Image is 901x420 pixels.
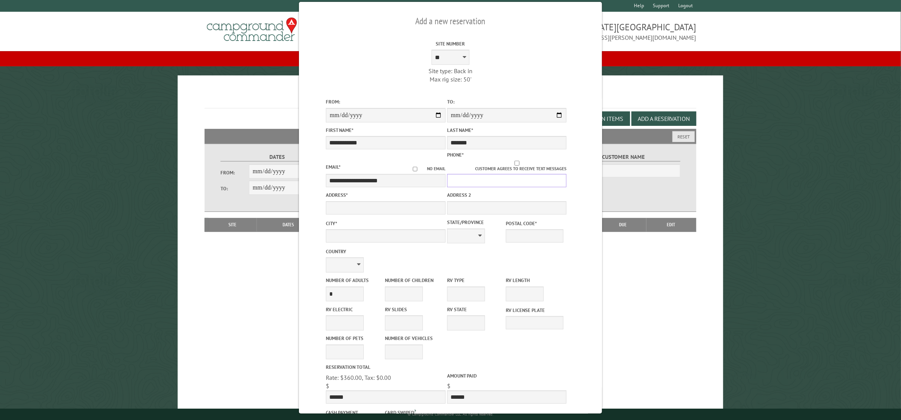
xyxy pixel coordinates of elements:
[205,15,299,44] img: Campground Commander
[447,372,567,379] label: Amount paid
[326,335,383,342] label: Number of Pets
[646,218,696,232] th: Edit
[385,335,442,342] label: Number of Vehicles
[221,169,249,176] label: From:
[326,191,446,199] label: Address
[391,75,510,83] div: Max rig size: 50'
[403,166,446,172] label: No email
[391,40,510,47] label: Site Number
[506,277,563,284] label: RV Length
[468,161,567,166] input: Customer agrees to receive text messages
[326,14,575,28] h2: Add a new reservation
[326,364,446,371] label: Reservation Total
[447,152,464,158] label: Phone
[326,248,446,255] label: Country
[385,277,442,284] label: Number of Children
[391,67,510,75] div: Site type: Back in
[221,185,249,192] label: To:
[326,306,383,313] label: RV Electric
[506,307,563,314] label: RV License Plate
[447,306,504,313] label: RV State
[326,164,341,170] label: Email
[567,153,680,161] label: Customer Name
[673,131,695,142] button: Reset
[326,409,383,416] label: Cash payment
[447,98,567,105] label: To:
[414,408,416,414] a: ?
[600,218,646,232] th: Due
[205,129,696,143] h2: Filters
[385,306,442,313] label: RV Slides
[205,88,696,108] h1: Reservations
[326,98,446,105] label: From:
[447,191,567,199] label: Address 2
[208,218,257,232] th: Site
[447,277,504,284] label: RV Type
[632,111,696,126] button: Add a Reservation
[447,382,450,390] span: $
[506,220,563,227] label: Postal Code
[447,127,567,134] label: Last Name
[326,220,446,227] label: City
[447,219,504,226] label: State/Province
[326,277,383,284] label: Number of Adults
[385,408,442,416] label: Card swiped
[257,218,320,232] th: Dates
[326,374,391,381] span: Rate: $360.00, Tax: $0.00
[326,127,446,134] label: First Name
[326,382,329,390] span: $
[408,412,493,417] small: © Campground Commander LLC. All rights reserved.
[447,161,567,172] label: Customer agrees to receive text messages
[403,167,427,172] input: No email
[221,153,334,161] label: Dates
